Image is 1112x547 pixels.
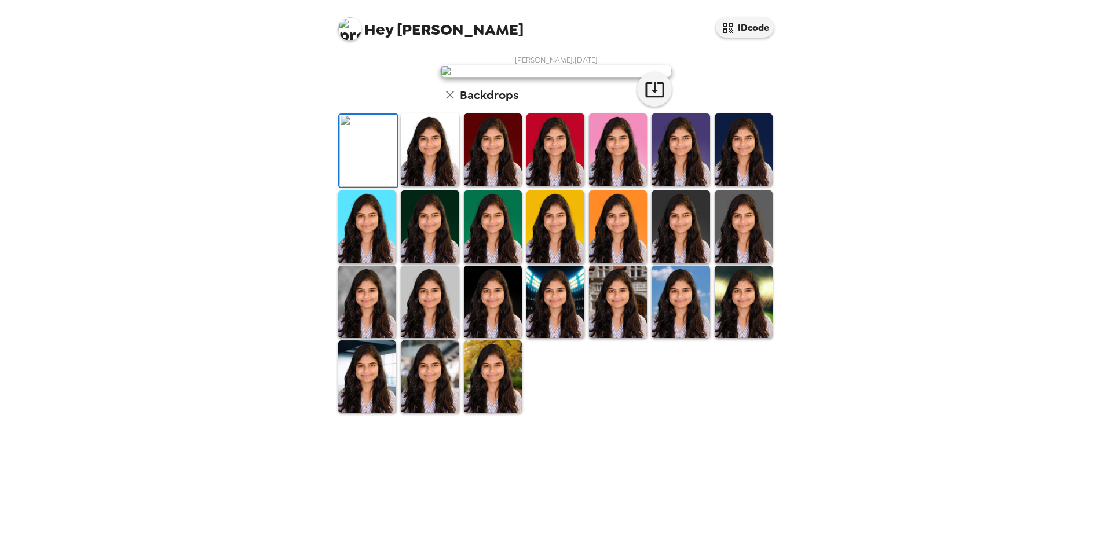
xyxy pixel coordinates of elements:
[338,17,361,41] img: profile pic
[440,65,672,78] img: user
[460,86,518,104] h6: Backdrops
[339,115,397,187] img: Original
[364,19,393,40] span: Hey
[515,55,598,65] span: [PERSON_NAME] , [DATE]
[716,17,774,38] button: IDcode
[338,12,524,38] span: [PERSON_NAME]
